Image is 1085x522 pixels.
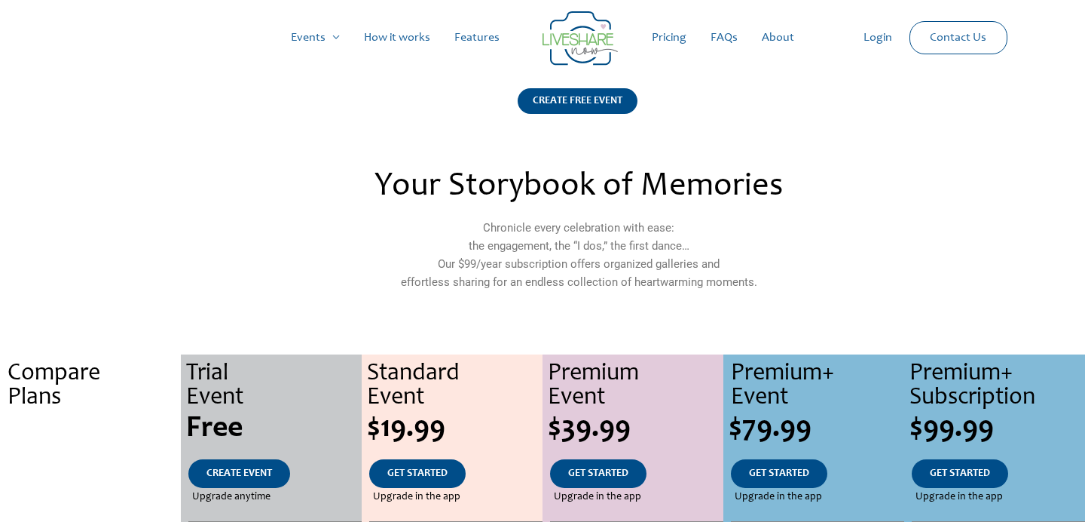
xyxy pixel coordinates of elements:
a: CREATE EVENT [188,459,290,488]
h2: Your Storybook of Memories [252,170,905,204]
div: $39.99 [548,414,723,444]
a: How it works [352,14,442,62]
span: GET STARTED [749,468,809,479]
span: CREATE EVENT [206,468,272,479]
img: LiveShare logo - Capture & Share Event Memories [542,11,618,66]
a: Login [851,14,904,62]
a: FAQs [698,14,750,62]
a: GET STARTED [912,459,1008,488]
div: Standard Event [367,362,542,410]
a: About [750,14,806,62]
a: Contact Us [918,22,998,54]
div: Compare Plans [8,362,181,410]
span: GET STARTED [568,468,628,479]
nav: Site Navigation [26,14,1059,62]
div: Premium+ Subscription [909,362,1085,410]
span: Upgrade in the app [373,488,460,506]
p: Chronicle every celebration with ease: the engagement, the “I dos,” the first dance… Our $99/year... [252,219,905,291]
span: Upgrade anytime [192,488,270,506]
span: Upgrade in the app [735,488,822,506]
div: $19.99 [367,414,542,444]
span: . [89,492,92,502]
div: $79.99 [729,414,904,444]
span: GET STARTED [387,468,448,479]
span: Upgrade in the app [915,488,1003,506]
a: Events [279,14,352,62]
div: CREATE FREE EVENT [518,88,637,114]
div: $99.99 [909,414,1085,444]
span: Upgrade in the app [554,488,641,506]
a: Pricing [640,14,698,62]
a: CREATE FREE EVENT [518,88,637,133]
a: Features [442,14,512,62]
a: . [71,459,110,488]
span: . [87,414,94,444]
a: GET STARTED [369,459,466,488]
span: GET STARTED [930,468,990,479]
a: GET STARTED [550,459,646,488]
div: Premium Event [548,362,723,410]
a: GET STARTED [731,459,827,488]
div: Premium+ Event [731,362,904,410]
div: Trial Event [186,362,362,410]
div: Free [186,414,362,444]
span: . [89,468,92,479]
